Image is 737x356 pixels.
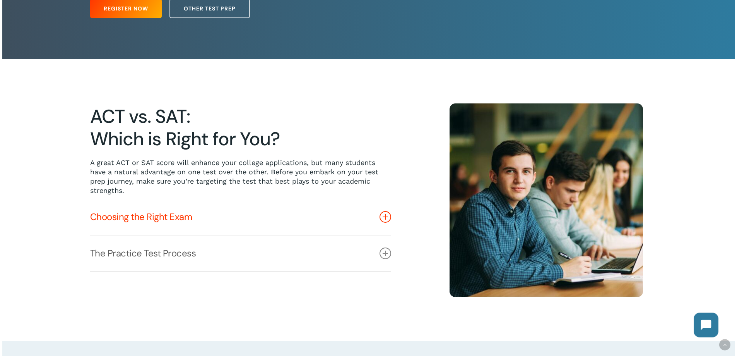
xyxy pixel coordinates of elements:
img: Happy Students 14 [450,103,643,297]
span: Register Now [104,5,148,12]
iframe: Chatbot [686,305,726,345]
p: A great ACT or SAT score will enhance your college applications, but many students have a natural... [90,158,391,195]
h2: ACT vs. SAT: Which is Right for You? [90,105,391,150]
a: The Practice Test Process [90,236,391,271]
a: Choosing the Right Exam [90,199,391,235]
span: Other Test Prep [184,5,236,12]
